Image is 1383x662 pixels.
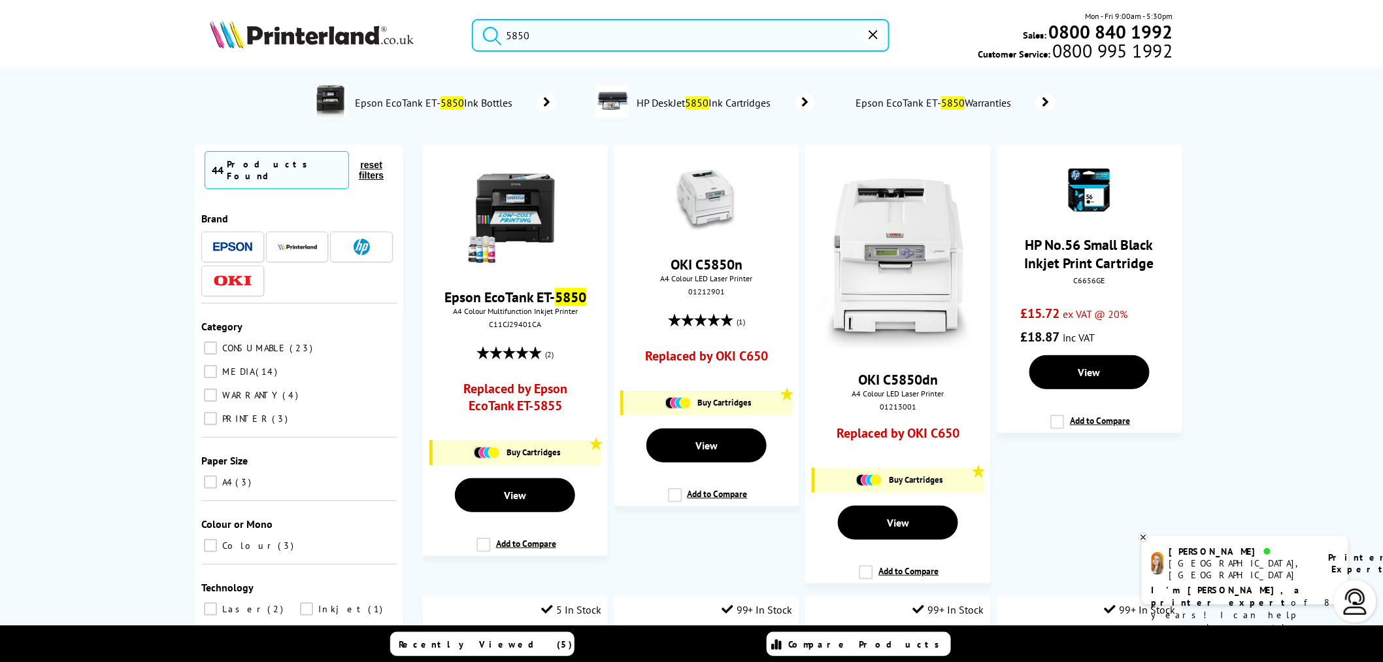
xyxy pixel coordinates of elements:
[854,94,1056,112] a: Epson EcoTank ET-5850Warranties
[620,273,792,283] span: A4 Colour LED Laser Printer
[668,488,748,513] label: Add to Compare
[368,603,386,615] span: 1
[300,602,313,616] input: Inkjet 1
[204,341,217,355] input: CONSUMABLE 23
[210,20,414,48] img: Printerland Logo
[204,412,217,425] input: PRINTER 3
[1063,307,1127,321] span: ex VAT @ 20%
[858,370,938,389] a: OKI C5850dn
[665,397,691,409] img: Cartridges
[219,389,281,401] span: WARRANTY
[204,365,217,378] input: MEDIA 14
[941,96,965,109] mark: 5850
[354,239,370,255] img: HP
[314,85,347,118] img: C11CJ30401CA-conspage.jpg
[444,288,586,306] a: Epson EcoTank ET-5850
[630,397,786,409] a: Buy Cartridges
[698,397,752,408] span: Buy Cartridges
[545,342,554,367] span: (2)
[1024,29,1047,41] span: Sales:
[267,603,286,615] span: 2
[210,20,455,51] a: Printerland Logo
[227,158,342,182] div: Products Found
[635,96,776,109] span: HP DeskJet Ink Cartridges
[439,447,595,459] a: Buy Cartridges
[1152,584,1339,646] p: of 8 years! I can help you choose the right product
[455,478,575,512] a: View
[476,538,556,563] label: Add to Compare
[1029,355,1150,389] a: View
[201,320,242,333] span: Category
[1020,305,1059,322] span: £15.72
[1020,328,1059,345] span: £18.87
[466,167,564,266] img: epson-et-5850-with-bottles-small.jpg
[555,288,586,306] mark: 5850
[219,366,254,377] span: MEDIA
[1078,366,1101,379] span: View
[1063,331,1095,344] span: inc VAT
[1050,415,1130,440] label: Add to Compare
[812,167,984,348] img: c5850front.jpg
[290,342,316,354] span: 23
[278,540,297,551] span: 3
[671,255,742,273] a: OKI C5850n
[433,319,598,329] div: C11CJ29401CA
[854,96,1016,109] span: Epson EcoTank ET- Warranties
[1025,235,1154,272] a: HP No.56 Small Black Inkjet Print Cartridge
[390,632,575,656] a: Recently Viewed (5)
[204,539,217,552] input: Colour 3
[978,44,1173,60] span: Customer Service:
[349,159,393,181] button: reset filters
[256,366,280,377] span: 14
[856,474,882,486] img: Cartridges
[204,476,217,489] input: A4 3
[1086,10,1173,22] span: Mon - Fri 9:00am - 5:30pm
[278,243,317,250] img: Printerland
[201,454,248,467] span: Paper Size
[219,540,276,551] span: Colour
[354,85,557,120] a: Epson EcoTank ET-5850Ink Bottles
[201,517,273,531] span: Colour or Mono
[1105,603,1176,616] div: 99+ In Stock
[889,474,942,485] span: Buy Cartridges
[213,242,252,252] img: Epson
[812,389,984,398] span: A4 Colour LED Laser Printer
[788,638,946,650] span: Compare Products
[837,425,959,448] a: Replaced by OKI C650
[887,516,909,529] span: View
[472,19,890,52] input: Search product or brand
[399,638,573,650] span: Recently Viewed (5)
[441,96,464,109] mark: 5850
[737,309,745,334] span: (1)
[219,413,271,425] span: PRINTER
[686,96,709,109] mark: 5850
[1152,584,1304,608] b: I'm [PERSON_NAME], a printer expert
[859,565,939,590] label: Add to Compare
[596,85,629,118] img: Deskjet5850-conspage.jpg
[635,85,815,120] a: HP DeskJet5850Ink Cartridges
[212,164,224,177] span: 44
[504,489,526,502] span: View
[1342,589,1369,615] img: user-headset-light.svg
[674,167,739,233] img: c5850web.jpg
[204,389,217,402] input: WARRANTY 4
[541,603,601,616] div: 5 In Stock
[815,402,980,411] div: 01213001
[282,389,301,401] span: 4
[201,581,254,594] span: Technology
[219,476,234,488] span: A4
[1049,20,1173,44] b: 0800 840 1992
[646,428,767,462] a: View
[507,447,560,458] span: Buy Cartridges
[204,602,217,616] input: Laser 2
[1047,26,1173,38] a: 0800 840 1992
[624,287,789,296] div: 01212901
[429,306,601,316] span: A4 Colour Multifunction Inkjet Printer
[1169,557,1312,581] div: [GEOGRAPHIC_DATA], [GEOGRAPHIC_DATA]
[219,603,266,615] span: Laser
[354,96,518,109] span: Epson EcoTank ET- Ink Bottles
[1067,167,1112,213] img: HP-No56-Small-Ink-Black-Small.gif
[201,212,228,225] span: Brand
[474,447,500,459] img: Cartridges
[722,603,793,616] div: 99+ In Stock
